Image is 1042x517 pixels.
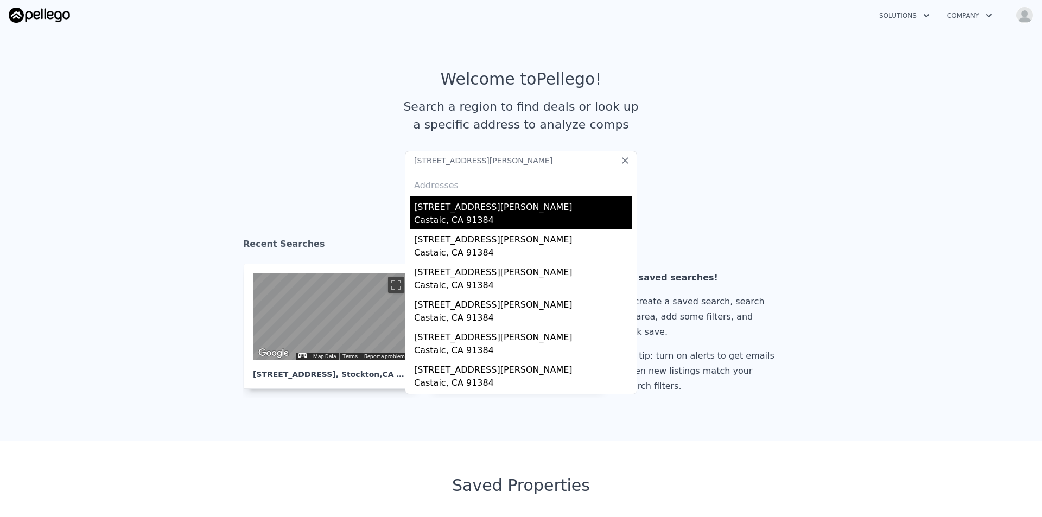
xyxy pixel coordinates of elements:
[256,346,291,360] img: Google
[1016,7,1033,24] img: avatar
[414,246,632,261] div: Castaic, CA 91384
[243,476,799,495] div: Saved Properties
[414,392,632,409] div: [STREET_ADDRESS][PERSON_NAME]
[342,353,358,359] a: Terms (opens in new tab)
[622,348,779,394] div: Pro tip: turn on alerts to get emails when new listings match your search filters.
[243,229,799,264] div: Recent Searches
[871,6,938,25] button: Solutions
[414,214,632,229] div: Castaic, CA 91384
[414,359,632,376] div: [STREET_ADDRESS][PERSON_NAME]
[414,327,632,344] div: [STREET_ADDRESS][PERSON_NAME]
[253,273,408,360] div: Map
[313,353,336,360] button: Map Data
[414,311,632,327] div: Castaic, CA 91384
[410,170,632,196] div: Addresses
[253,273,408,360] div: Street View
[364,353,405,359] a: Report a problem
[414,294,632,311] div: [STREET_ADDRESS][PERSON_NAME]
[298,353,306,358] button: Keyboard shortcuts
[379,370,423,379] span: , CA 95205
[256,346,291,360] a: Open this area in Google Maps (opens a new window)
[253,360,408,380] div: [STREET_ADDRESS] , Stockton
[622,294,779,340] div: To create a saved search, search an area, add some filters, and click save.
[414,376,632,392] div: Castaic, CA 91384
[938,6,1001,25] button: Company
[9,8,70,23] img: Pellego
[414,229,632,246] div: [STREET_ADDRESS][PERSON_NAME]
[244,264,426,389] a: Map [STREET_ADDRESS], Stockton,CA 95205
[441,69,602,89] div: Welcome to Pellego !
[414,344,632,359] div: Castaic, CA 91384
[399,98,643,133] div: Search a region to find deals or look up a specific address to analyze comps
[414,196,632,214] div: [STREET_ADDRESS][PERSON_NAME]
[622,270,779,285] div: No saved searches!
[414,279,632,294] div: Castaic, CA 91384
[405,151,637,170] input: Search an address or region...
[414,261,632,279] div: [STREET_ADDRESS][PERSON_NAME]
[388,277,404,293] button: Toggle fullscreen view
